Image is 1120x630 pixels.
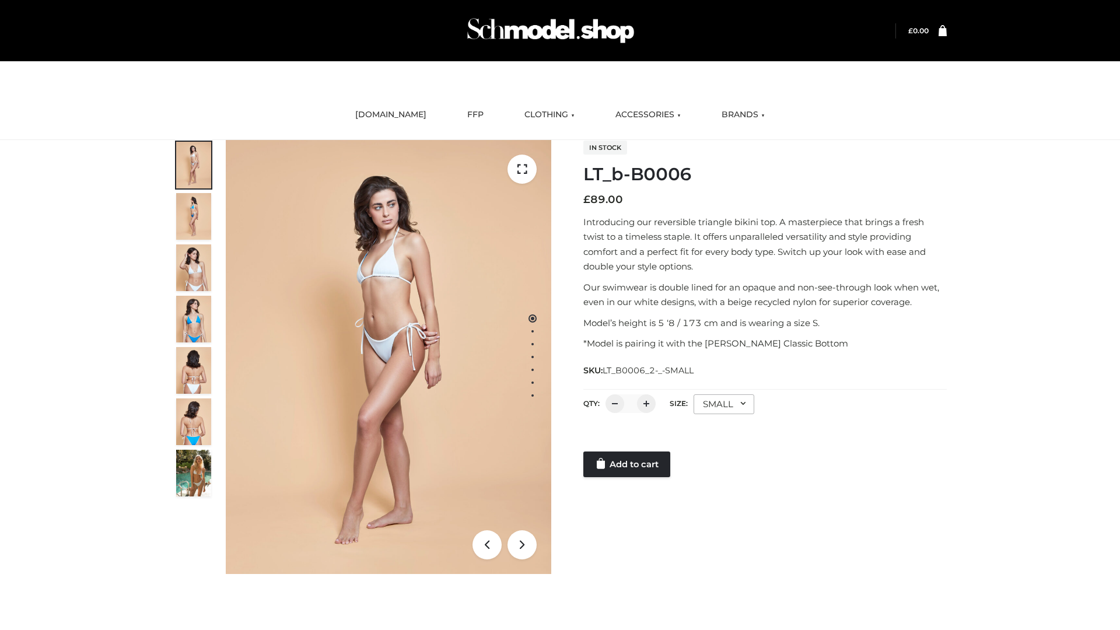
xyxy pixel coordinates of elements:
[583,215,947,274] p: Introducing our reversible triangle bikini top. A masterpiece that brings a fresh twist to a time...
[583,363,695,377] span: SKU:
[176,244,211,291] img: ArielClassicBikiniTop_CloudNine_AzureSky_OW114ECO_3-scaled.jpg
[583,141,627,155] span: In stock
[463,8,638,54] img: Schmodel Admin 964
[583,316,947,331] p: Model’s height is 5 ‘8 / 173 cm and is wearing a size S.
[583,164,947,185] h1: LT_b-B0006
[713,102,773,128] a: BRANDS
[176,398,211,445] img: ArielClassicBikiniTop_CloudNine_AzureSky_OW114ECO_8-scaled.jpg
[583,399,600,408] label: QTY:
[694,394,754,414] div: SMALL
[583,193,623,206] bdi: 89.00
[908,26,929,35] a: £0.00
[176,450,211,496] img: Arieltop_CloudNine_AzureSky2.jpg
[226,140,551,574] img: ArielClassicBikiniTop_CloudNine_AzureSky_OW114ECO_1
[346,102,435,128] a: [DOMAIN_NAME]
[583,336,947,351] p: *Model is pairing it with the [PERSON_NAME] Classic Bottom
[176,193,211,240] img: ArielClassicBikiniTop_CloudNine_AzureSky_OW114ECO_2-scaled.jpg
[583,452,670,477] a: Add to cart
[583,193,590,206] span: £
[583,280,947,310] p: Our swimwear is double lined for an opaque and non-see-through look when wet, even in our white d...
[516,102,583,128] a: CLOTHING
[176,347,211,394] img: ArielClassicBikiniTop_CloudNine_AzureSky_OW114ECO_7-scaled.jpg
[603,365,694,376] span: LT_B0006_2-_-SMALL
[670,399,688,408] label: Size:
[607,102,689,128] a: ACCESSORIES
[908,26,929,35] bdi: 0.00
[176,142,211,188] img: ArielClassicBikiniTop_CloudNine_AzureSky_OW114ECO_1-scaled.jpg
[459,102,492,128] a: FFP
[176,296,211,342] img: ArielClassicBikiniTop_CloudNine_AzureSky_OW114ECO_4-scaled.jpg
[908,26,913,35] span: £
